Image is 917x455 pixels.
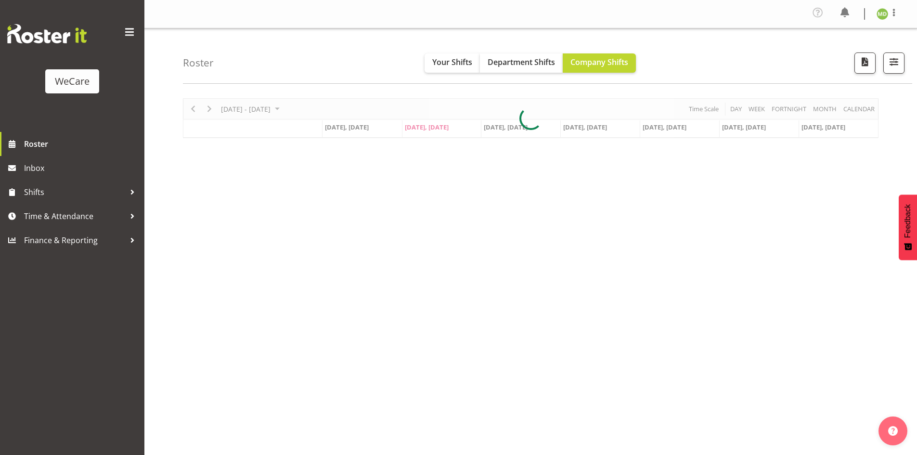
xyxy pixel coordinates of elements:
span: Company Shifts [570,57,628,67]
img: marie-claire-dickson-bakker11590.jpg [877,8,888,20]
img: help-xxl-2.png [888,426,898,436]
button: Feedback - Show survey [899,195,917,260]
span: Inbox [24,161,140,175]
button: Department Shifts [480,53,563,73]
button: Your Shifts [425,53,480,73]
span: Department Shifts [488,57,555,67]
span: Roster [24,137,140,151]
img: Rosterit website logo [7,24,87,43]
div: WeCare [55,74,90,89]
button: Filter Shifts [883,52,904,74]
span: Feedback [904,204,912,238]
h4: Roster [183,57,214,68]
span: Time & Attendance [24,209,125,223]
button: Download a PDF of the roster according to the set date range. [854,52,876,74]
button: Company Shifts [563,53,636,73]
span: Finance & Reporting [24,233,125,247]
span: Shifts [24,185,125,199]
span: Your Shifts [432,57,472,67]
